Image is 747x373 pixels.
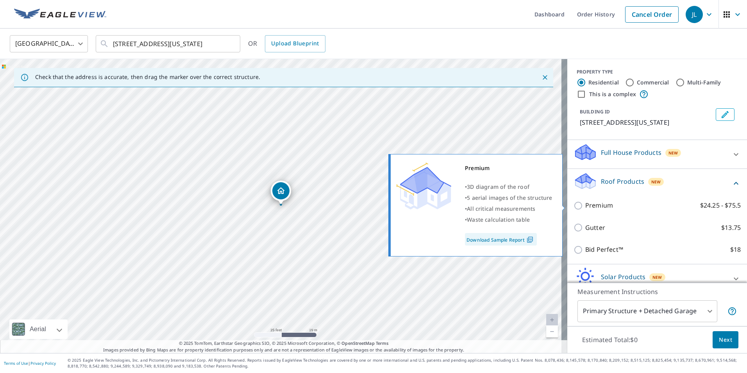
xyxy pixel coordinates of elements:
div: Primary Structure + Detached Garage [577,300,717,322]
a: Download Sample Report [465,233,537,246]
p: Estimated Total: $0 [576,331,644,348]
label: Multi-Family [687,79,721,86]
p: Premium [585,201,613,210]
span: New [651,179,661,185]
span: © 2025 TomTom, Earthstar Geographics SIO, © 2025 Microsoft Corporation, © [179,340,389,347]
label: Residential [588,79,619,86]
div: [GEOGRAPHIC_DATA] [10,33,88,55]
div: Aerial [27,319,48,339]
a: Upload Blueprint [265,35,325,52]
p: Measurement Instructions [577,287,737,296]
button: Edit building 1 [716,108,734,121]
span: New [668,150,678,156]
span: Next [719,335,732,345]
p: BUILDING ID [580,108,610,115]
img: Pdf Icon [525,236,535,243]
input: Search by address or latitude-longitude [113,33,224,55]
span: 5 aerial images of the structure [467,194,552,201]
span: Upload Blueprint [271,39,319,48]
div: Full House ProductsNew [574,143,741,165]
div: Solar ProductsNew [574,267,741,290]
p: $13.75 [721,223,741,233]
p: Check that the address is accurate, then drag the marker over the correct structure. [35,74,260,81]
p: [STREET_ADDRESS][US_STATE] [580,118,713,127]
p: Full House Products [601,148,661,157]
p: $24.25 - $75.5 [700,201,741,210]
a: Cancel Order [625,6,679,23]
p: Bid Perfect™ [585,245,623,255]
a: Privacy Policy [30,360,56,366]
a: Terms of Use [4,360,28,366]
label: This is a complex [589,90,636,98]
div: • [465,214,552,225]
div: Dropped pin, building 1, Residential property, 104 W Indiana St Edon, OH 43518 [271,181,291,205]
div: • [465,203,552,214]
span: New [652,274,662,280]
div: OR [248,35,325,52]
a: Terms [376,340,389,346]
div: Roof ProductsNew [574,172,741,194]
span: All critical measurements [467,205,535,212]
span: Your report will include the primary structure and a detached garage if one exists. [727,307,737,316]
div: JL [686,6,703,23]
a: Current Level 20, Zoom In Disabled [546,314,558,326]
a: OpenStreetMap [341,340,374,346]
p: $18 [730,245,741,255]
p: © 2025 Eagle View Technologies, Inc. and Pictometry International Corp. All Rights Reserved. Repo... [68,357,743,369]
div: • [465,181,552,192]
img: Premium [397,163,451,210]
p: Roof Products [601,177,644,186]
p: Solar Products [601,272,645,282]
span: 3D diagram of the roof [467,183,529,190]
button: Next [713,331,738,349]
a: Current Level 20, Zoom Out [546,326,558,337]
p: Gutter [585,223,605,233]
label: Commercial [637,79,669,86]
p: | [4,361,56,366]
div: PROPERTY TYPE [577,68,738,75]
div: Aerial [9,319,68,339]
div: Premium [465,163,552,174]
button: Close [540,72,550,82]
img: EV Logo [14,9,106,20]
div: • [465,192,552,203]
span: Waste calculation table [467,216,530,223]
